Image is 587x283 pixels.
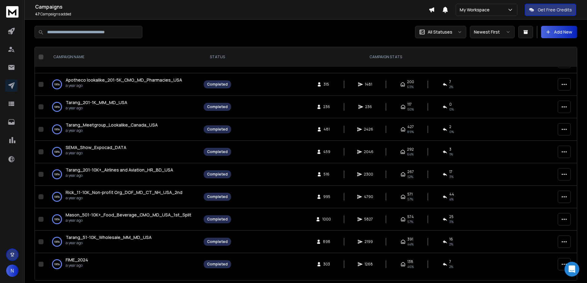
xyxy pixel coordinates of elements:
span: 459 [323,149,330,154]
div: Completed [207,82,228,87]
p: My Workspace [460,7,492,13]
span: 2300 [364,172,373,177]
span: 3 % [449,174,454,179]
p: a year ago [66,173,173,178]
th: CAMPAIGN STATS [235,47,537,67]
p: Campaigns added [35,12,429,17]
p: All Statuses [428,29,452,35]
span: 44 [449,192,454,197]
span: 0 % [449,129,454,134]
span: 898 [323,239,330,244]
span: 200 [407,79,414,84]
td: 100%Apotheco lookalike_201-5K_CMO_MD_Pharmacies_USAa year ago [46,73,200,96]
span: Rick_11-10K_Non-profit Org_DOF_MD_CT_NH_USA_2nd [66,189,182,195]
span: 117 [407,102,412,107]
span: 2426 [364,127,373,132]
span: 64 % [407,152,414,157]
td: 100%Tarang_Meetgroup_Lookalike_Canada_USAa year ago [46,118,200,141]
a: Tarang_201-10K+_Airlines and Aviation_HR_BD_USA [66,167,173,173]
p: a year ago [66,106,127,111]
p: 100 % [54,194,60,200]
span: 2 [449,124,451,129]
span: 1 % [449,152,453,157]
p: 100 % [54,171,60,177]
img: logo [6,6,18,18]
p: 100 % [54,104,60,110]
span: 2199 [365,239,373,244]
span: 2 % [449,242,453,247]
span: 1481 [365,82,372,87]
td: 100%FIME_2024a year ago [46,253,200,276]
div: Completed [207,262,228,267]
span: 995 [323,194,330,199]
a: Apotheco lookalike_201-5K_CMO_MD_Pharmacies_USA [66,77,182,83]
div: Completed [207,104,228,109]
span: 236 [323,104,330,109]
div: Completed [207,127,228,132]
span: 574 [407,214,414,219]
span: 47 [35,11,40,17]
span: 1268 [365,262,373,267]
div: Completed [207,239,228,244]
span: 391 [407,237,413,242]
p: 100 % [54,149,60,155]
span: 516 [324,172,330,177]
span: 25 [449,214,454,219]
button: Newest First [470,26,515,38]
span: 2046 [364,149,373,154]
span: 5827 [364,217,373,222]
div: Completed [207,194,228,199]
button: Add New [541,26,577,38]
p: a year ago [66,218,191,223]
span: 4 % [449,197,454,202]
td: 100%Mason_501-10K+_Food_Beverage_CMO_MD_USA_1st_Splita year ago [46,208,200,231]
p: a year ago [66,83,182,88]
span: 571 [407,192,413,197]
span: 2 % [449,84,453,89]
p: 100 % [54,126,60,132]
p: 100 % [54,239,60,245]
span: 303 [323,262,330,267]
p: a year ago [66,196,182,200]
p: a year ago [66,241,152,245]
a: SEMA_Show_Expocad_DATA [66,144,126,151]
th: CAMPAIGN NAME [46,47,200,67]
span: 0 % [449,107,454,112]
div: Completed [207,217,228,222]
a: Tarang_201-1K_MM_MD_USA [66,99,127,106]
div: Open Intercom Messenger [565,262,579,277]
td: 100%Tarang_201-1K_MM_MD_USAa year ago [46,96,200,118]
span: 3 % [449,219,454,224]
a: Tarang_51-10K_Wholesale_MM_MD_USA [66,234,152,241]
span: 481 [324,127,330,132]
span: Tarang_Meetgroup_Lookalike_Canada_USA [66,122,158,128]
span: 427 [407,124,414,129]
span: Tarang_201-1K_MM_MD_USA [66,99,127,105]
span: 57 % [407,219,413,224]
p: Get Free Credits [538,7,572,13]
h1: Campaigns [35,3,429,10]
span: 1000 [322,217,331,222]
button: N [6,265,18,277]
span: 292 [407,147,414,152]
span: 57 % [407,197,413,202]
span: 52 % [407,174,413,179]
td: 100%Tarang_201-10K+_Airlines and Aviation_HR_BD_USAa year ago [46,163,200,186]
span: 267 [407,169,414,174]
button: Get Free Credits [525,4,576,16]
span: 7 [449,259,451,264]
a: Rick_11-10K_Non-profit Org_DOF_MD_CT_NH_USA_2nd [66,189,182,196]
td: 100%SEMA_Show_Expocad_DATAa year ago [46,141,200,163]
a: FIME_2024 [66,257,88,263]
p: a year ago [66,128,158,133]
p: a year ago [66,263,88,268]
th: STATUS [200,47,235,67]
td: 100%Tarang_51-10K_Wholesale_MM_MD_USAa year ago [46,231,200,253]
span: 138 [407,259,413,264]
